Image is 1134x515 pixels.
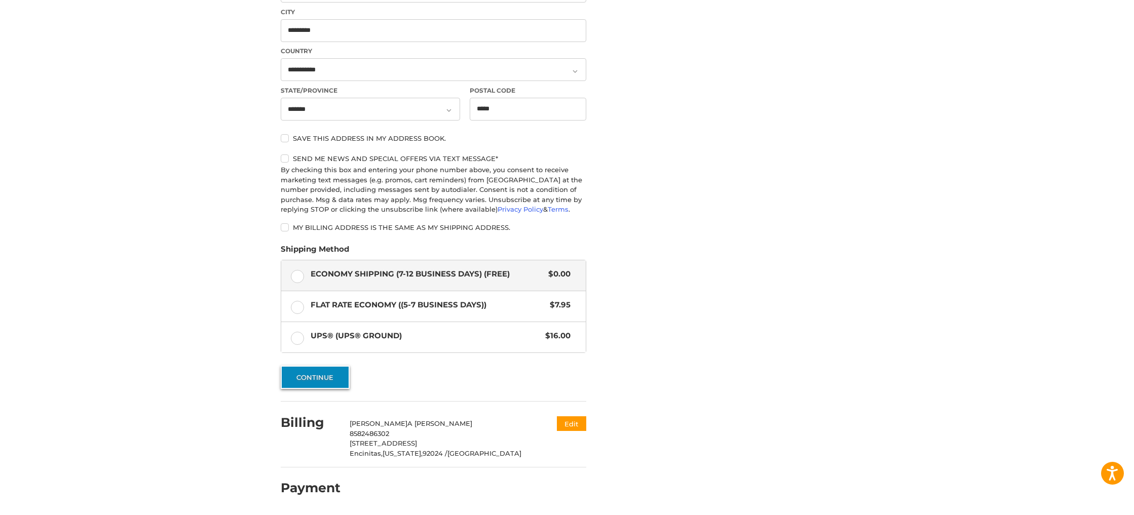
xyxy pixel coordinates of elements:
[281,47,586,56] label: Country
[281,223,586,231] label: My billing address is the same as my shipping address.
[281,134,586,142] label: Save this address in my address book.
[470,86,586,95] label: Postal Code
[423,449,447,457] span: 92024 /
[281,86,460,95] label: State/Province
[447,449,521,457] span: [GEOGRAPHIC_DATA]
[545,299,571,311] span: $7.95
[281,415,340,430] h2: Billing
[281,480,341,496] h2: Payment
[281,366,350,389] button: Continue
[311,268,544,280] span: Economy Shipping (7-12 Business Days) (Free)
[407,419,472,427] span: A [PERSON_NAME]
[498,205,543,213] a: Privacy Policy
[281,165,586,215] div: By checking this box and entering your phone number above, you consent to receive marketing text ...
[311,330,541,342] span: UPS® (UPS® Ground)
[350,429,389,438] span: 8582486302
[350,449,383,457] span: Encinitas,
[311,299,545,311] span: Flat Rate Economy ((5-7 Business Days))
[350,419,407,427] span: [PERSON_NAME]
[383,449,423,457] span: [US_STATE],
[350,439,417,447] span: [STREET_ADDRESS]
[541,330,571,342] span: $16.00
[281,154,586,163] label: Send me news and special offers via text message*
[281,244,349,260] legend: Shipping Method
[281,8,586,17] label: City
[557,416,586,431] button: Edit
[544,268,571,280] span: $0.00
[548,205,569,213] a: Terms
